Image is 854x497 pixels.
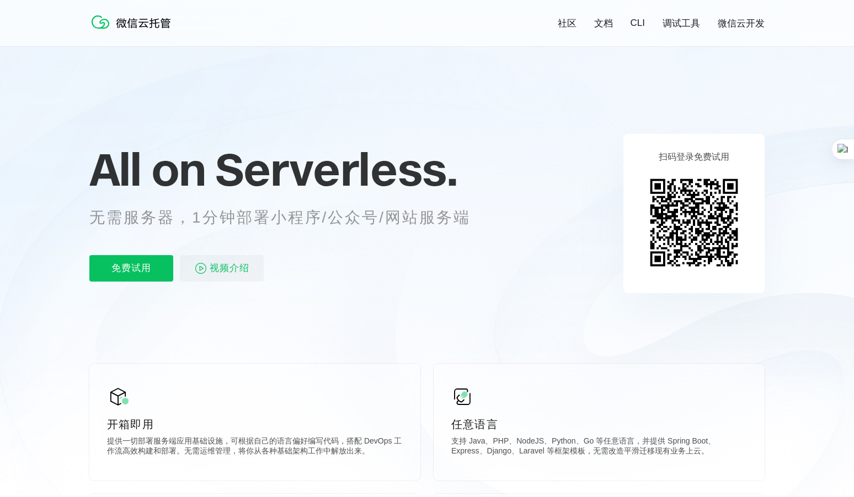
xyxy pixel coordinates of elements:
a: 社区 [558,17,577,30]
p: 免费试用 [89,255,173,282]
a: 文档 [594,17,613,30]
p: 扫码登录免费试用 [659,152,729,163]
p: 提供一切部署服务端应用基础设施，可根据自己的语言偏好编写代码，搭配 DevOps 工作流高效构建和部署。无需运维管理，将你从各种基础架构工作中解放出来。 [107,436,403,458]
a: 调试工具 [663,17,700,30]
a: CLI [631,18,645,29]
p: 任意语言 [451,417,747,432]
span: 视频介绍 [210,255,249,282]
img: 微信云托管 [89,11,178,33]
span: All on [89,142,205,197]
p: 开箱即用 [107,417,403,432]
a: 微信云开发 [718,17,765,30]
p: 支持 Java、PHP、NodeJS、Python、Go 等任意语言，并提供 Spring Boot、Express、Django、Laravel 等框架模板，无需改造平滑迁移现有业务上云。 [451,436,747,458]
img: video_play.svg [194,262,207,275]
span: Serverless. [215,142,457,197]
p: 无需服务器，1分钟部署小程序/公众号/网站服务端 [89,207,491,229]
a: 微信云托管 [89,25,178,35]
